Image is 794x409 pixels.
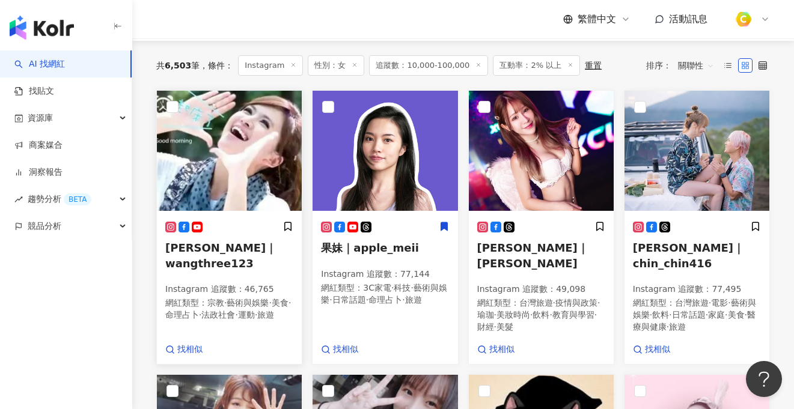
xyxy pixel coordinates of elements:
[207,298,224,308] span: 宗教
[678,56,714,75] span: 關聯性
[477,241,588,269] span: [PERSON_NAME]｜[PERSON_NAME]
[728,310,745,320] span: 美食
[667,322,669,332] span: ·
[469,91,614,211] img: KOL Avatar
[708,310,725,320] span: 家庭
[363,283,391,292] span: 3C家電
[477,322,494,332] span: 財經
[14,195,23,204] span: rise
[633,283,761,295] p: Instagram 追蹤數 ： 77,495
[411,283,413,292] span: ·
[235,310,237,320] span: ·
[669,310,671,320] span: ·
[496,322,513,332] span: 美髮
[732,8,755,31] img: %E6%96%B9%E5%BD%A2%E7%B4%94.png
[669,322,686,332] span: 旅遊
[289,298,291,308] span: ·
[645,344,670,356] span: 找相似
[650,310,652,320] span: ·
[494,310,496,320] span: ·
[624,90,770,365] a: KOL Avatar[PERSON_NAME]｜chin_chin416Instagram 追蹤數：77,495網紅類型：台灣旅遊·電影·藝術與娛樂·飲料·日常話題·家庭·美食·醫療與健康·旅遊找相似
[477,297,605,333] p: 網紅類型 ：
[405,295,422,304] span: 旅遊
[633,298,756,320] span: 藝術與娛樂
[633,344,670,356] a: 找相似
[369,55,488,76] span: 追蹤數：10,000-100,000
[552,310,594,320] span: 教育與學習
[533,310,549,320] span: 飲料
[477,283,605,295] p: Instagram 追蹤數 ： 49,098
[477,344,515,356] a: 找相似
[494,322,496,332] span: ·
[711,298,728,308] span: 電影
[489,344,515,356] span: 找相似
[585,61,602,70] div: 重置
[64,193,91,205] div: BETA
[321,241,419,254] span: 果妹｜apple_meii
[200,61,233,70] span: 條件 ：
[14,166,63,178] a: 洞察報告
[272,298,289,308] span: 美食
[28,105,53,132] span: 資源庫
[394,283,411,292] span: 科技
[165,297,293,321] p: 網紅類型 ：
[308,55,364,76] span: 性別：女
[745,310,747,320] span: ·
[312,90,458,365] a: KOL Avatar果妹｜apple_meiiInstagram 追蹤數：77,144網紅類型：3C家電·科技·藝術與娛樂·日常話題·命理占卜·旅遊找相似
[725,310,727,320] span: ·
[257,310,274,320] span: 旅遊
[156,90,302,365] a: KOL Avatar[PERSON_NAME]｜wangthree123Instagram 追蹤數：46,765網紅類型：宗教·藝術與娛樂·美食·命理占卜·法政社會·運動·旅遊找相似
[646,56,721,75] div: 排序：
[555,298,597,308] span: 疫情與政策
[165,241,276,269] span: [PERSON_NAME]｜wangthree123
[402,295,405,304] span: ·
[672,310,706,320] span: 日常話題
[496,310,530,320] span: 美妝時尚
[553,298,555,308] span: ·
[165,283,293,295] p: Instagram 追蹤數 ： 46,765
[321,283,447,304] span: 藝術與娛樂
[227,298,269,308] span: 藝術與娛樂
[594,310,597,320] span: ·
[368,295,402,304] span: 命理占卜
[238,310,255,320] span: 運動
[706,310,708,320] span: ·
[633,297,761,333] p: 網紅類型 ：
[157,91,302,211] img: KOL Avatar
[468,90,614,365] a: KOL Avatar[PERSON_NAME]｜[PERSON_NAME]Instagram 追蹤數：49,098網紅類型：台灣旅遊·疫情與政策·瑜珈·美妝時尚·飲料·教育與學習·財經·美髮找相似
[549,310,552,320] span: ·
[530,310,533,320] span: ·
[332,295,366,304] span: 日常話題
[709,298,711,308] span: ·
[156,61,200,70] div: 共 筆
[333,344,358,356] span: 找相似
[14,85,54,97] a: 找貼文
[14,139,63,151] a: 商案媒合
[321,268,449,280] p: Instagram 追蹤數 ： 77,144
[477,310,494,320] span: 瑜珈
[728,298,730,308] span: ·
[493,55,580,76] span: 互動率：2% 以上
[199,310,201,320] span: ·
[519,298,553,308] span: 台灣旅遊
[177,344,203,356] span: 找相似
[28,213,61,240] span: 競品分析
[238,55,303,76] span: Instagram
[652,310,669,320] span: 飲料
[675,298,709,308] span: 台灣旅遊
[165,61,191,70] span: 6,503
[746,361,782,397] iframe: Help Scout Beacon - Open
[578,13,616,26] span: 繁體中文
[224,298,227,308] span: ·
[633,310,756,332] span: 醫療與健康
[391,283,394,292] span: ·
[329,295,332,304] span: ·
[10,16,74,40] img: logo
[14,58,65,70] a: searchAI 找網紅
[597,298,600,308] span: ·
[269,298,271,308] span: ·
[255,310,257,320] span: ·
[201,310,235,320] span: 法政社會
[366,295,368,304] span: ·
[28,186,91,213] span: 趨勢分析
